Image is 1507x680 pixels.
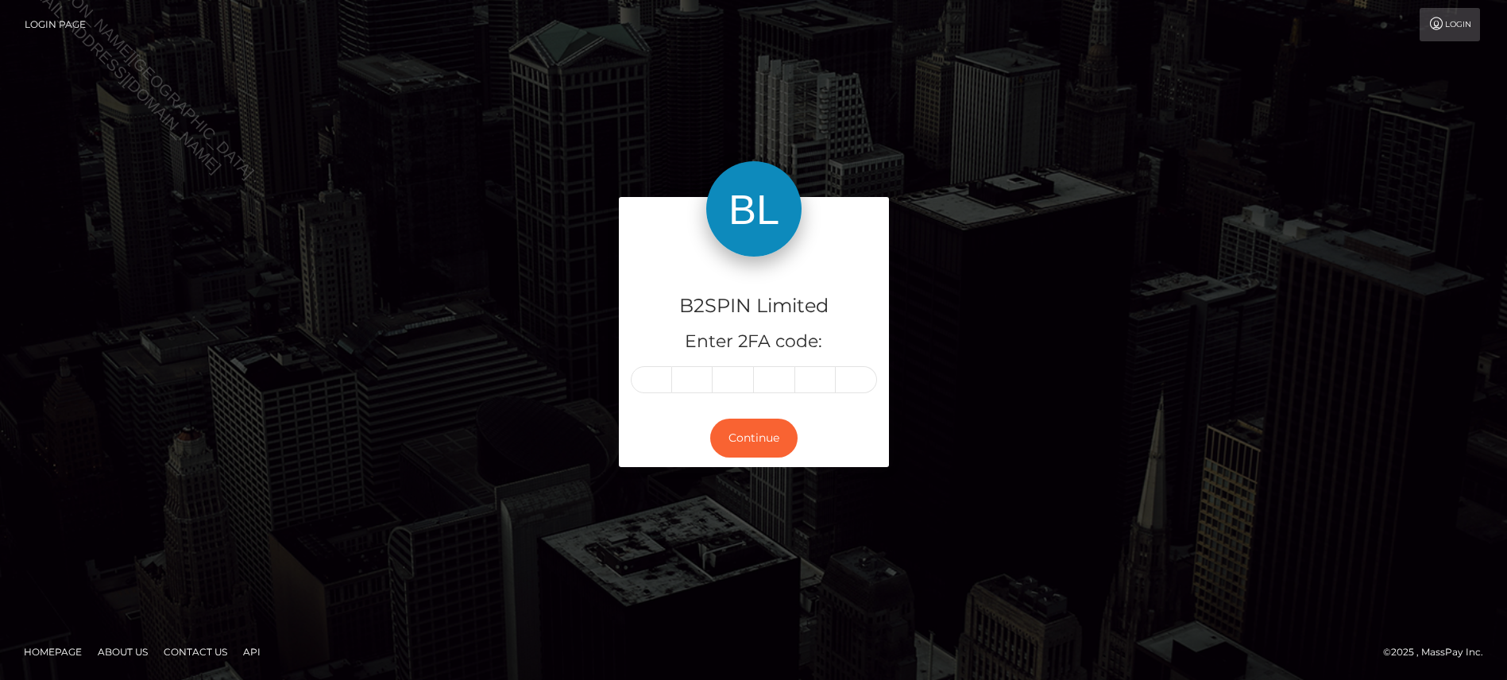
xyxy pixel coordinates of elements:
a: Homepage [17,639,88,664]
div: © 2025 , MassPay Inc. [1383,643,1495,661]
img: B2SPIN Limited [706,161,802,257]
button: Continue [710,419,798,458]
a: About Us [91,639,154,664]
a: API [237,639,267,664]
h4: B2SPIN Limited [631,292,877,320]
a: Contact Us [157,639,234,664]
a: Login [1420,8,1480,41]
h5: Enter 2FA code: [631,330,877,354]
a: Login Page [25,8,86,41]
